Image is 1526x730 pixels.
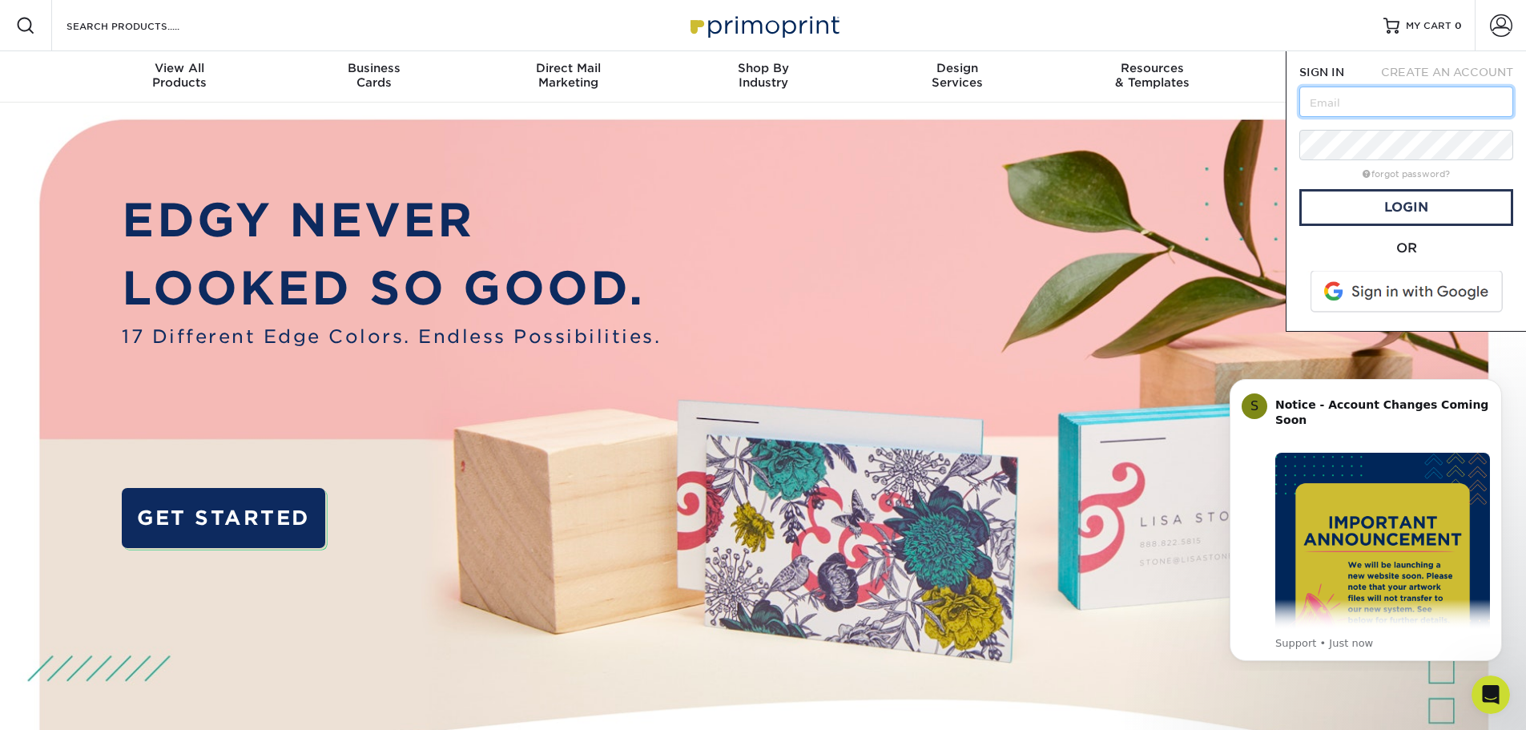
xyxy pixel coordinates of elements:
[122,488,324,548] a: GET STARTED
[1299,189,1513,226] a: Login
[1250,51,1444,103] a: Contact& Support
[1055,51,1250,103] a: Resources& Templates
[1472,676,1510,714] iframe: Intercom live chat
[1299,66,1344,79] span: SIGN IN
[1250,61,1444,90] div: & Support
[65,16,221,35] input: SEARCH PRODUCTS.....
[4,681,136,724] iframe: Google Customer Reviews
[1250,61,1444,75] span: Contact
[471,51,666,103] a: Direct MailMarketing
[83,51,277,103] a: View AllProducts
[666,61,860,90] div: Industry
[1455,20,1462,31] span: 0
[276,61,471,90] div: Cards
[1206,365,1526,671] iframe: Intercom notifications message
[860,61,1055,90] div: Services
[860,51,1055,103] a: DesignServices
[1055,61,1250,90] div: & Templates
[1406,19,1452,33] span: MY CART
[1299,239,1513,258] div: OR
[83,61,277,75] span: View All
[471,61,666,90] div: Marketing
[666,61,860,75] span: Shop By
[666,51,860,103] a: Shop ByIndustry
[122,254,661,323] p: LOOKED SO GOOD.
[1055,61,1250,75] span: Resources
[1363,169,1450,179] a: forgot password?
[1299,87,1513,117] input: Email
[276,61,471,75] span: Business
[83,61,277,90] div: Products
[1381,66,1513,79] span: CREATE AN ACCOUNT
[471,61,666,75] span: Direct Mail
[276,51,471,103] a: BusinessCards
[122,186,661,255] p: EDGY NEVER
[860,61,1055,75] span: Design
[122,323,661,350] span: 17 Different Edge Colors. Endless Possibilities.
[683,8,844,42] img: Primoprint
